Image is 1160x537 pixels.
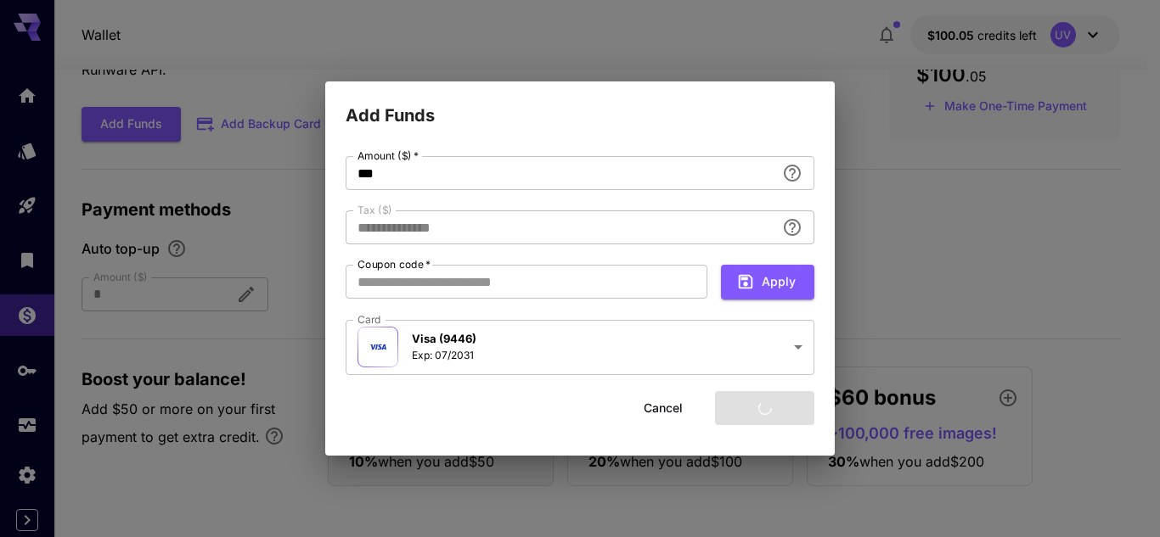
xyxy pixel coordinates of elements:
[358,312,381,327] label: Card
[325,81,835,129] h2: Add Funds
[721,265,814,299] button: Apply
[412,331,476,348] p: Visa (9446)
[625,391,701,426] button: Cancel
[358,148,419,163] label: Amount ($)
[358,203,392,217] label: Tax ($)
[412,348,476,363] p: Exp: 07/2031
[358,257,431,271] label: Coupon code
